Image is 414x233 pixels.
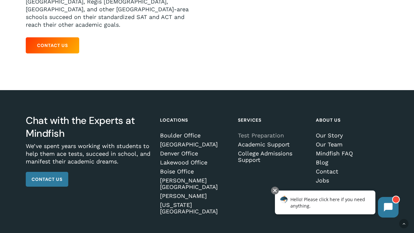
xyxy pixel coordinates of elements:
[238,114,309,126] h4: Services
[160,141,231,148] a: [GEOGRAPHIC_DATA]
[160,168,231,175] a: Boise Office
[160,150,231,157] a: Denver Office
[316,159,387,166] a: Blog
[160,177,231,190] a: [PERSON_NAME][GEOGRAPHIC_DATA]
[268,185,405,224] iframe: Chatbot
[316,114,387,126] h4: About Us
[238,132,309,139] a: Test Preparation
[26,37,79,53] a: Contact Us
[316,168,387,175] a: Contact
[26,142,153,172] p: We’ve spent years working with students to help them ace tests, succeed in school, and manifest t...
[37,42,68,49] span: Contact Us
[160,193,231,199] a: [PERSON_NAME]
[238,150,309,163] a: College Admissions Support
[160,114,231,126] h4: Locations
[26,114,153,139] h3: Chat with the Experts at Mindfish
[26,172,68,187] a: Contact Us
[316,177,387,184] a: Jobs
[32,176,62,182] span: Contact Us
[160,159,231,166] a: Lakewood Office
[160,202,231,215] a: [US_STATE][GEOGRAPHIC_DATA]
[316,141,387,148] a: Our Team
[160,132,231,139] a: Boulder Office
[316,150,387,157] a: Mindfish FAQ
[238,141,309,148] a: Academic Support
[316,132,387,139] a: Our Story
